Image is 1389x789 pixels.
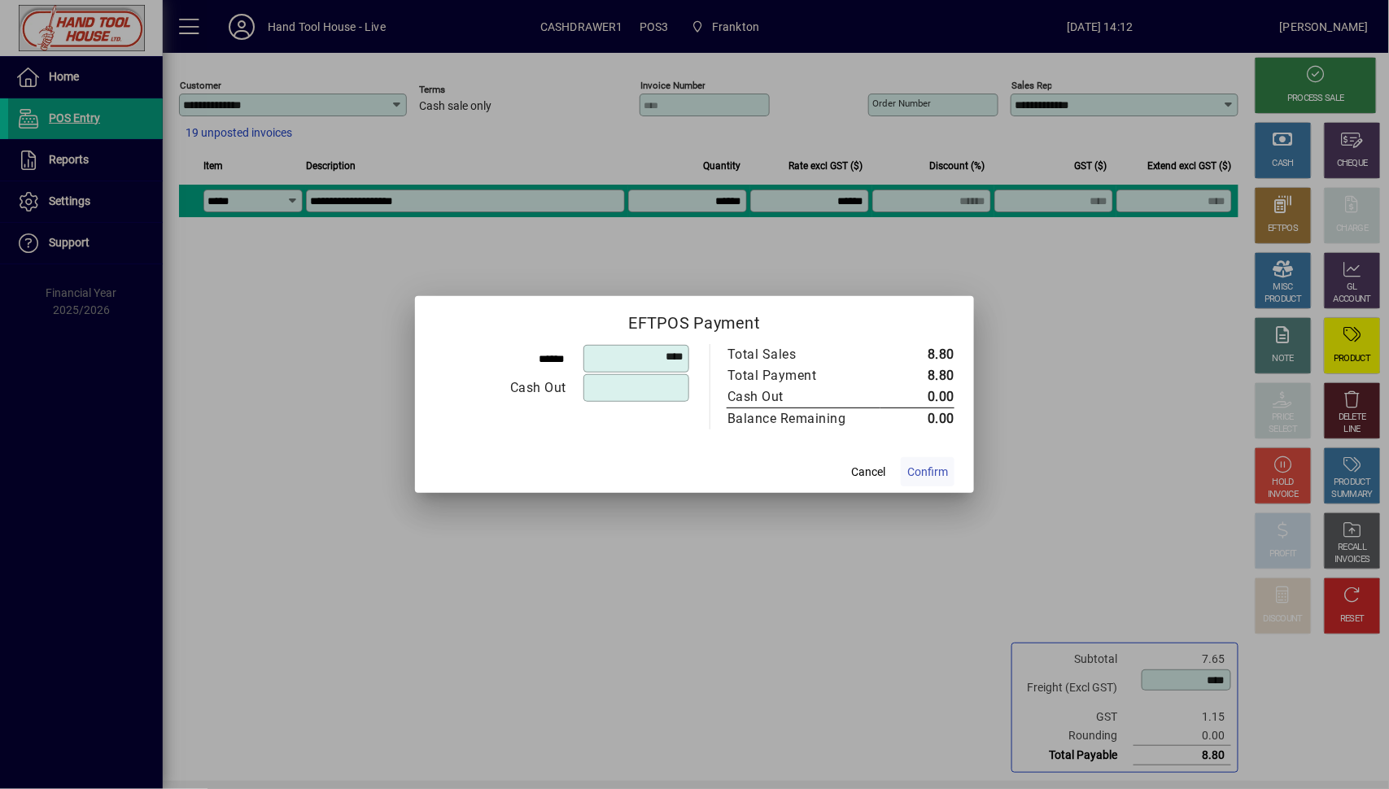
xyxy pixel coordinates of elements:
span: Confirm [907,464,948,481]
td: Total Sales [727,344,880,365]
td: 0.00 [880,408,954,430]
button: Confirm [901,457,954,486]
td: 8.80 [880,344,954,365]
td: 0.00 [880,386,954,408]
div: Cash Out [727,387,864,407]
h2: EFTPOS Payment [415,296,974,343]
td: 8.80 [880,365,954,386]
button: Cancel [842,457,894,486]
span: Cancel [851,464,885,481]
div: Cash Out [435,378,566,398]
div: Balance Remaining [727,409,864,429]
td: Total Payment [727,365,880,386]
